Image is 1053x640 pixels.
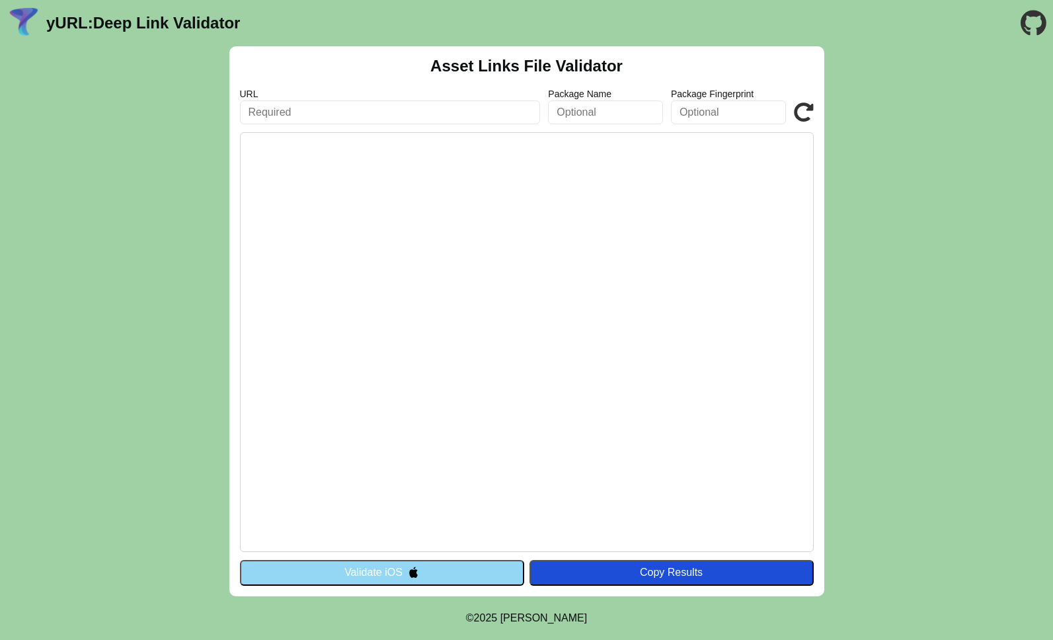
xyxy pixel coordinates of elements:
[7,6,41,40] img: yURL Logo
[240,100,541,124] input: Required
[466,596,587,640] footer: ©
[529,560,814,585] button: Copy Results
[240,89,541,99] label: URL
[408,567,419,578] img: appleIcon.svg
[46,14,240,32] a: yURL:Deep Link Validator
[536,567,807,579] div: Copy Results
[500,612,588,623] a: Michael Ibragimchayev's Personal Site
[671,100,786,124] input: Optional
[430,57,623,75] h2: Asset Links File Validator
[671,89,786,99] label: Package Fingerprint
[548,100,663,124] input: Optional
[548,89,663,99] label: Package Name
[474,612,498,623] span: 2025
[240,560,524,585] button: Validate iOS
